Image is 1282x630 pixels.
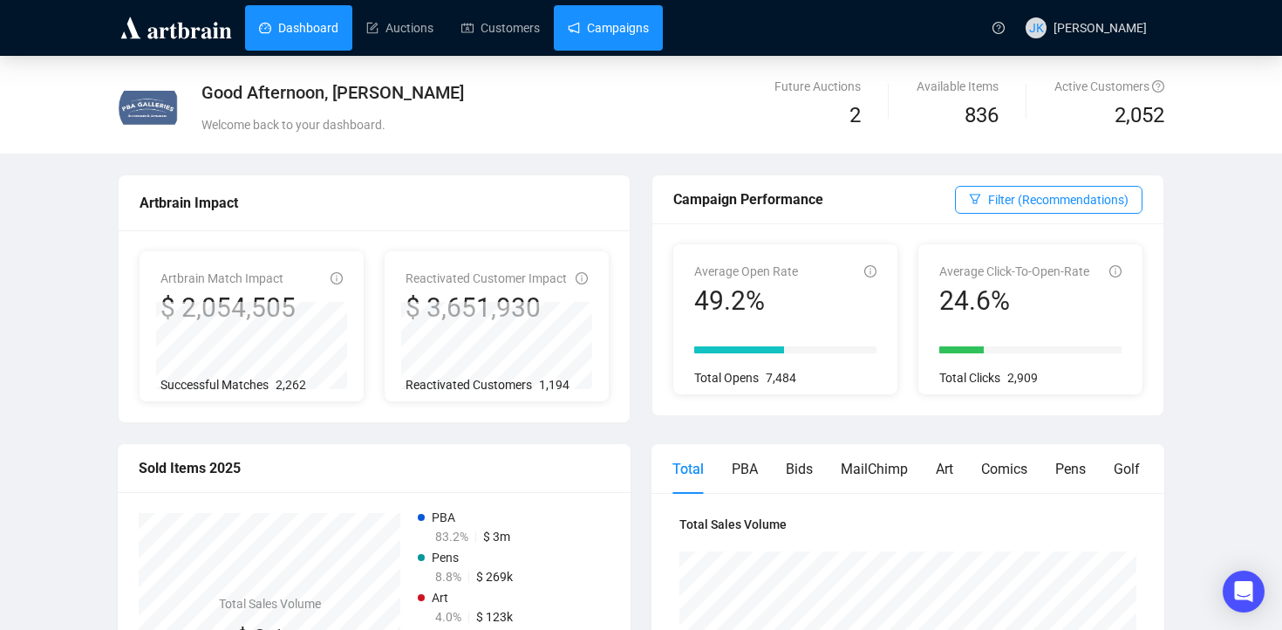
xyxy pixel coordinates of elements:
[219,594,321,613] h4: Total Sales Volume
[366,5,433,51] a: Auctions
[849,103,861,127] span: 2
[864,265,876,277] span: info-circle
[1007,371,1038,385] span: 2,909
[936,458,953,480] div: Art
[139,457,610,479] div: Sold Items 2025
[774,77,861,96] div: Future Auctions
[435,570,461,584] span: 8.8%
[969,193,981,205] span: filter
[673,188,955,210] div: Campaign Performance
[160,291,296,325] div: $ 2,054,505
[406,271,567,285] span: Reactivated Customer Impact
[483,530,510,544] span: $ 3m
[476,610,513,624] span: $ 123k
[672,458,704,480] div: Total
[679,515,1136,534] h4: Total Sales Volume
[119,78,180,139] img: 5f79dee7b1cdf60013ee2f14.jpg
[1152,80,1164,92] span: question-circle
[1054,79,1164,93] span: Active Customers
[981,458,1027,480] div: Comics
[965,103,999,127] span: 836
[786,458,813,480] div: Bids
[1114,458,1140,480] div: Golf
[406,378,532,392] span: Reactivated Customers
[766,371,796,385] span: 7,484
[694,284,798,318] div: 49.2%
[331,272,343,284] span: info-circle
[1029,18,1044,38] span: JK
[160,271,283,285] span: Artbrain Match Impact
[992,22,1005,34] span: question-circle
[576,272,588,284] span: info-circle
[201,115,811,134] div: Welcome back to your dashboard.
[694,264,798,278] span: Average Open Rate
[406,291,567,325] div: $ 3,651,930
[917,77,999,96] div: Available Items
[841,458,908,480] div: MailChimp
[432,510,455,524] span: PBA
[1109,265,1122,277] span: info-circle
[201,80,811,105] div: Good Afternoon, [PERSON_NAME]
[435,610,461,624] span: 4.0%
[276,378,306,392] span: 2,262
[140,192,609,214] div: Artbrain Impact
[1223,571,1265,613] div: Open Intercom Messenger
[259,5,338,51] a: Dashboard
[432,591,448,605] span: Art
[476,570,513,584] span: $ 269k
[435,530,468,544] span: 83.2%
[461,5,540,51] a: Customers
[955,186,1142,214] button: Filter (Recommendations)
[1054,21,1147,35] span: [PERSON_NAME]
[939,371,1000,385] span: Total Clicks
[1055,458,1086,480] div: Pens
[694,371,759,385] span: Total Opens
[568,5,649,51] a: Campaigns
[432,551,459,565] span: Pens
[988,190,1129,209] span: Filter (Recommendations)
[939,264,1089,278] span: Average Click-To-Open-Rate
[939,284,1089,318] div: 24.6%
[732,458,758,480] div: PBA
[1115,99,1164,133] span: 2,052
[118,14,235,42] img: logo
[539,378,569,392] span: 1,194
[160,378,269,392] span: Successful Matches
